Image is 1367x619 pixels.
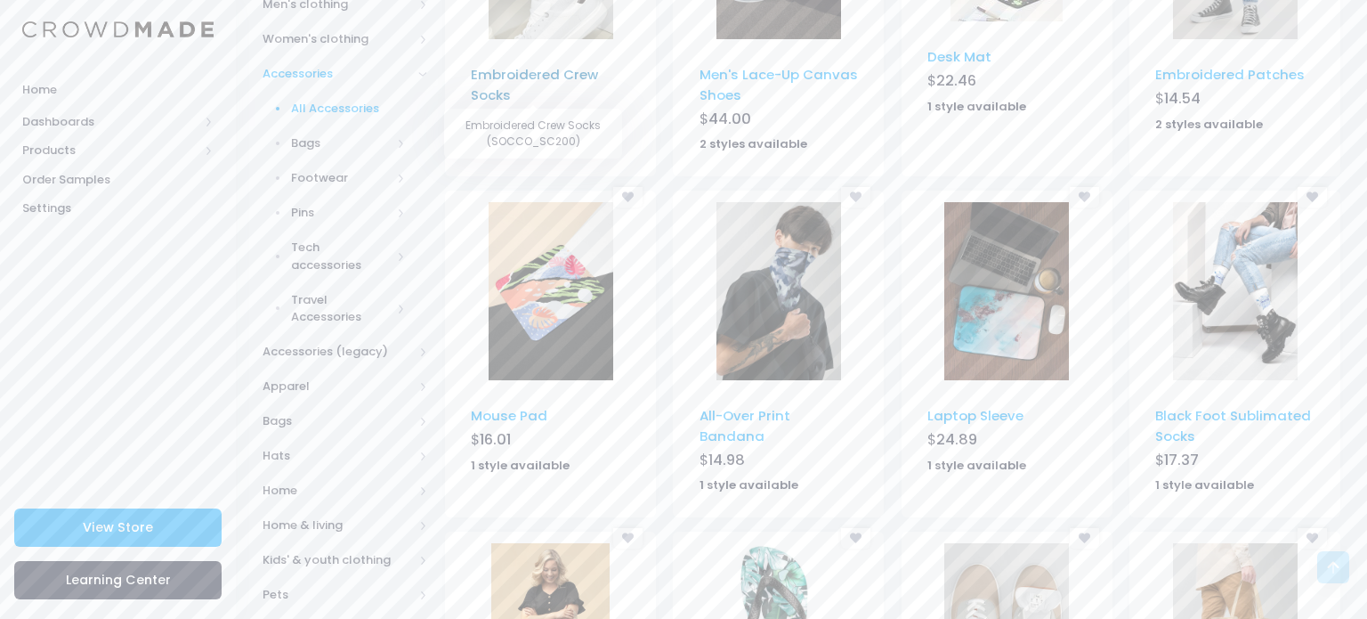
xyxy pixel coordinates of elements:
[291,100,406,118] span: All Accessories
[291,134,391,152] span: Bags
[239,92,428,126] a: All Accessories
[936,70,976,91] span: 22.46
[22,21,214,38] img: Logo
[471,457,570,474] strong: 1 style available
[927,457,1026,474] strong: 1 style available
[708,109,751,129] span: 44.00
[480,429,511,450] span: 16.01
[14,509,222,547] a: View Store
[291,204,391,222] span: Pins
[1155,65,1305,84] a: Embroidered Patches
[700,450,858,475] div: $
[263,517,413,534] span: Home & living
[263,551,413,569] span: Kids' & youth clothing
[1155,476,1254,493] strong: 1 style available
[22,200,214,217] span: Settings
[263,343,413,361] span: Accessories (legacy)
[708,450,745,470] span: 14.98
[291,291,391,326] span: Travel Accessories
[700,406,790,444] a: All-Over Print Bandana
[291,169,391,187] span: Footwear
[14,561,222,599] a: Learning Center
[1155,406,1311,444] a: Black Foot Sublimated Socks
[444,109,622,159] div: Embroidered Crew Socks (SOCCO_SC200)
[1164,88,1201,109] span: 14.54
[471,429,629,454] div: $
[22,113,198,131] span: Dashboards
[291,239,391,273] span: Tech accessories
[22,142,198,159] span: Products
[927,406,1023,425] a: Laptop Sleeve
[1164,450,1199,470] span: 17.37
[1155,88,1314,113] div: $
[1155,450,1314,475] div: $
[700,135,807,152] strong: 2 styles available
[263,586,413,604] span: Pets
[927,70,1086,95] div: $
[700,476,798,493] strong: 1 style available
[471,406,547,425] a: Mouse Pad
[66,571,171,589] span: Learning Center
[263,30,413,48] span: Women's clothing
[22,81,214,99] span: Home
[263,412,413,430] span: Bags
[263,65,413,83] span: Accessories
[927,98,1026,115] strong: 1 style available
[263,482,413,500] span: Home
[936,429,977,450] span: 24.89
[700,65,858,103] a: Men's Lace-Up Canvas Shoes
[1155,116,1263,133] strong: 2 styles available
[83,518,153,536] span: View Store
[927,47,991,66] a: Desk Mat
[263,447,413,465] span: Hats
[471,65,598,103] a: Embroidered Crew Socks
[927,429,1086,454] div: $
[22,171,214,189] span: Order Samples
[263,378,413,395] span: Apparel
[700,109,858,134] div: $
